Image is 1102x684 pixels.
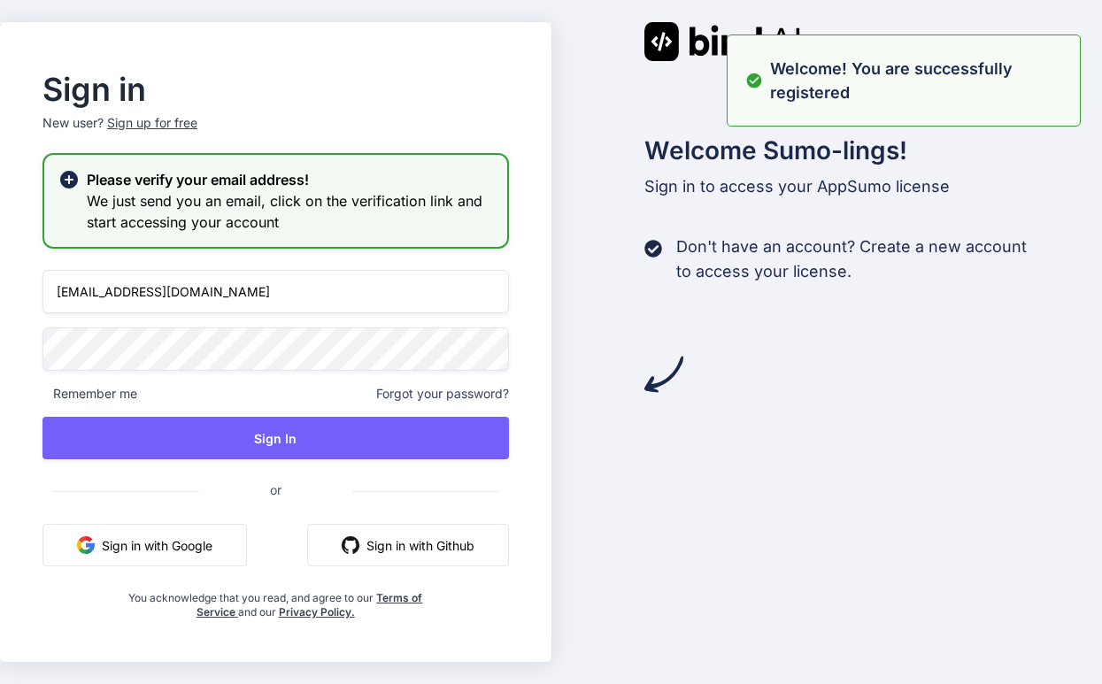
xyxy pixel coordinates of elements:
img: google [77,536,95,554]
p: Don't have an account? Create a new account to access your license. [676,234,1027,284]
input: Login or Email [42,270,509,313]
img: Bind AI logo [644,22,800,61]
div: Sign up for free [107,114,197,132]
button: Sign in with Google [42,524,247,566]
button: Sign In [42,417,509,459]
h2: Sign in [42,75,509,104]
span: Forgot your password? [376,385,509,403]
button: Sign in with Github [307,524,509,566]
a: Privacy Policy. [279,605,355,619]
h2: Please verify your email address! [87,169,493,190]
img: alert [745,57,763,104]
h3: We just send you an email, click on the verification link and start accessing your account [87,190,493,233]
span: Remember me [42,385,137,403]
p: New user? [42,114,509,153]
img: arrow [644,355,683,394]
a: Terms of Service [197,591,423,619]
p: Welcome! You are successfully registered [770,57,1069,104]
span: or [199,468,352,511]
img: github [342,536,359,554]
div: You acknowledge that you read, and agree to our and our [120,580,431,619]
